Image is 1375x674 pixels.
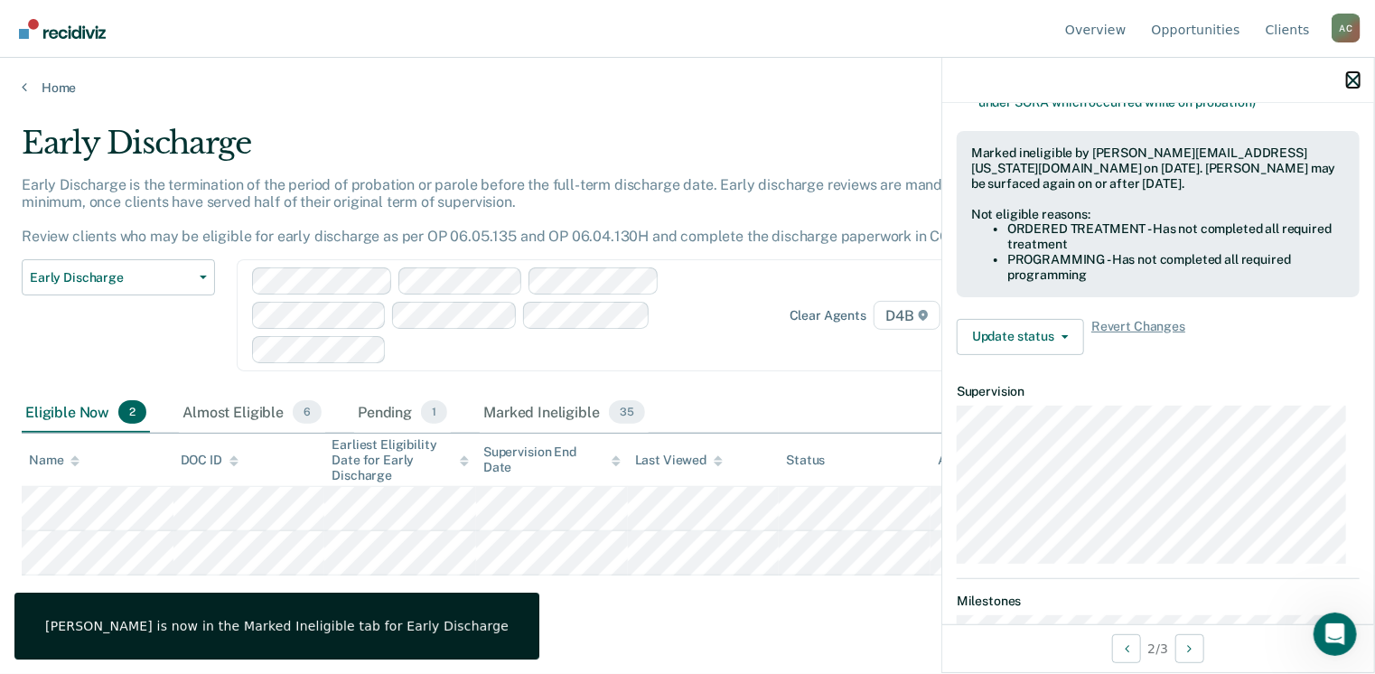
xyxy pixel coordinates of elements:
[1332,14,1361,42] button: Profile dropdown button
[181,453,239,468] div: DOC ID
[971,145,1345,191] div: Marked ineligible by [PERSON_NAME][EMAIL_ADDRESS][US_STATE][DOMAIN_NAME] on [DATE]. [PERSON_NAME]...
[874,301,940,330] span: D4B
[1175,634,1204,663] button: Next Opportunity
[332,437,469,482] div: Earliest Eligibility Date for Early Discharge
[354,393,451,433] div: Pending
[635,453,723,468] div: Last Viewed
[1091,319,1185,355] span: Revert Changes
[483,445,621,475] div: Supervision End Date
[957,384,1360,399] dt: Supervision
[609,400,645,424] span: 35
[22,80,1353,96] a: Home
[1007,252,1345,283] li: PROGRAMMING - Has not completed all required programming
[118,400,146,424] span: 2
[790,308,866,323] div: Clear agents
[22,393,150,433] div: Eligible Now
[1314,613,1357,656] iframe: Intercom live chat
[1007,221,1345,252] li: ORDERED TREATMENT - Has not completed all required treatment
[786,453,825,468] div: Status
[179,393,325,433] div: Almost Eligible
[971,207,1345,222] div: Not eligible reasons:
[30,270,192,286] span: Early Discharge
[29,453,80,468] div: Name
[1195,95,1256,109] span: probation)
[45,618,509,634] div: [PERSON_NAME] is now in the Marked Ineligible tab for Early Discharge
[22,176,993,246] p: Early Discharge is the termination of the period of probation or parole before the full-term disc...
[293,400,322,424] span: 6
[19,19,106,39] img: Recidiviz
[938,453,1023,468] div: Assigned to
[942,624,1374,672] div: 2 / 3
[421,400,447,424] span: 1
[1112,634,1141,663] button: Previous Opportunity
[957,319,1084,355] button: Update status
[22,125,1053,176] div: Early Discharge
[480,393,648,433] div: Marked Ineligible
[1332,14,1361,42] div: A C
[957,594,1360,609] dt: Milestones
